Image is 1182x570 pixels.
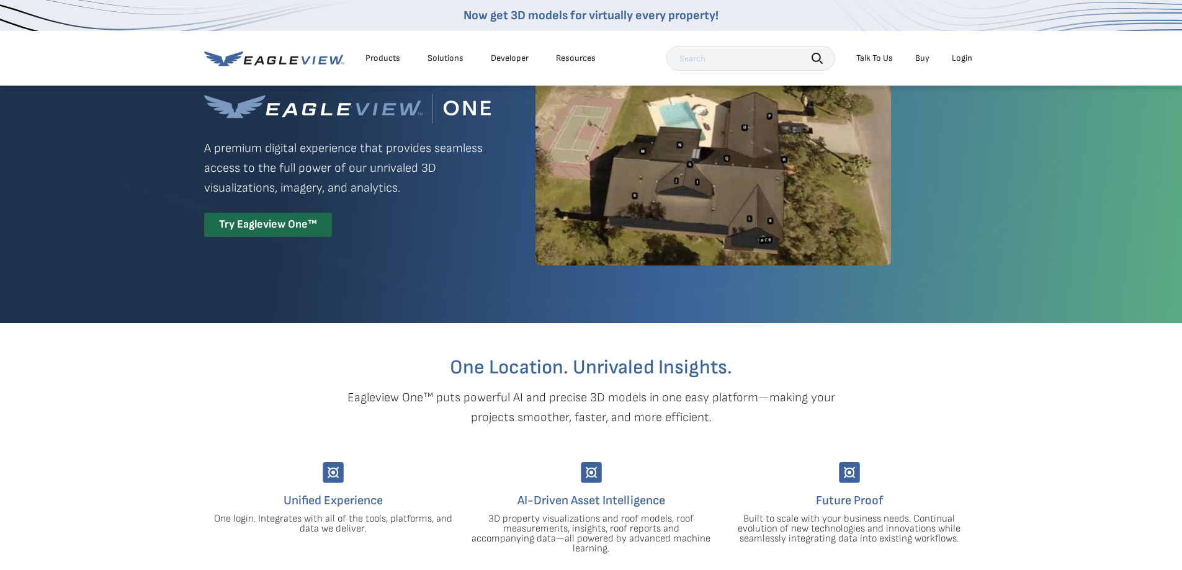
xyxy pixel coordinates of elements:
[915,53,929,64] a: Buy
[326,388,857,427] p: Eagleview One™ puts powerful AI and precise 3D models in one easy platform—making your projects s...
[730,514,969,544] p: Built to scale with your business needs. Continual evolution of new technologies and innovations ...
[730,491,969,510] h4: Future Proof
[365,53,400,64] div: Products
[952,53,972,64] div: Login
[204,138,491,198] p: A premium digital experience that provides seamless access to the full power of our unrivaled 3D ...
[428,53,463,64] div: Solutions
[213,491,453,510] h4: Unified Experience
[472,491,711,510] h4: AI-Driven Asset Intelligence
[666,46,835,71] input: Search
[491,53,529,64] a: Developer
[463,8,719,23] a: Now get 3D models for virtually every property!
[472,514,711,554] p: 3D property visualizations and roof models, roof measurements, insights, roof reports and accompa...
[213,358,969,378] h2: One Location. Unrivaled Insights.
[556,53,596,64] div: Resources
[323,462,344,483] img: Group-9744.svg
[839,462,860,483] img: Group-9744.svg
[213,514,453,534] p: One login. Integrates with all of the tools, platforms, and data we deliver.
[204,94,491,123] img: Eagleview One™
[204,213,332,237] div: Try Eagleview One™
[581,462,602,483] img: Group-9744.svg
[856,53,893,64] div: Talk To Us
